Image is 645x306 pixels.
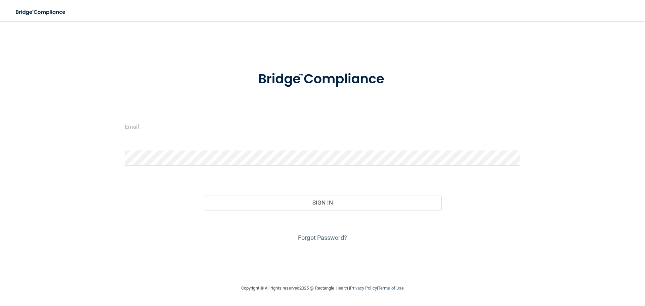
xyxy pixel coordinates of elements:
[200,277,445,299] div: Copyright © All rights reserved 2025 @ Rectangle Health | |
[204,195,441,210] button: Sign In
[125,119,520,134] input: Email
[10,5,72,19] img: bridge_compliance_login_screen.278c3ca4.svg
[350,286,377,291] a: Privacy Policy
[244,62,401,97] img: bridge_compliance_login_screen.278c3ca4.svg
[378,286,404,291] a: Terms of Use
[298,234,347,241] a: Forgot Password?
